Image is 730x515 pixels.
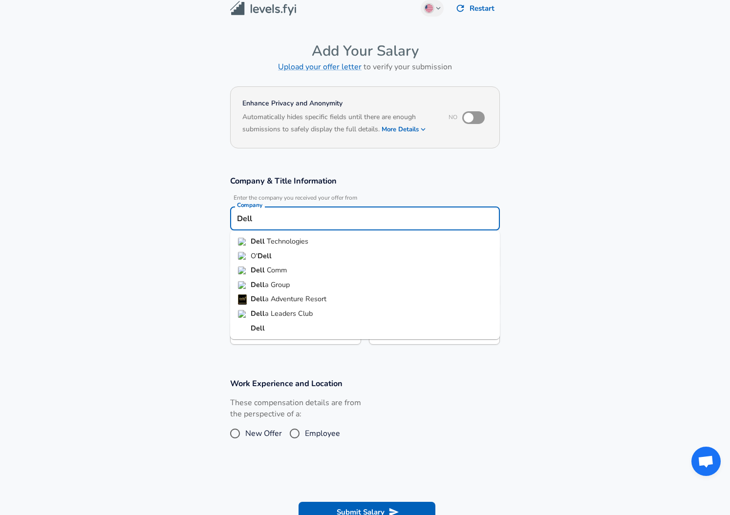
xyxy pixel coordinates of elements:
img: dellagroup.in [238,281,247,289]
span: O' [251,251,258,261]
span: No [449,113,457,121]
h4: Enhance Privacy and Anonymity [242,99,435,108]
span: New Offer [245,428,282,439]
input: Google [235,211,495,226]
strong: Dell [251,323,265,333]
div: Open chat [691,447,721,476]
label: These compensation details are from the perspective of a: [230,397,361,420]
strong: Dell [251,236,267,246]
img: English (US) [425,4,433,12]
strong: Dell [258,251,272,261]
strong: Dell [251,309,265,318]
span: a Leaders Club [265,309,313,318]
span: Enter the company you received your offer from [230,194,500,202]
h3: Work Experience and Location [230,378,500,389]
img: Levels.fyi [230,1,296,16]
img: dell.com [238,238,247,246]
span: Comm [267,265,287,275]
img: odellcorp.com [238,252,247,260]
strong: Dell [251,280,265,289]
label: Company [237,202,262,208]
img: dellaleaders.com [238,310,247,318]
img: dell-comm.com [238,267,247,274]
strong: Dell [251,265,267,275]
button: More Details [382,123,427,136]
h6: to verify your submission [230,60,500,74]
h4: Add Your Salary [230,42,500,60]
h3: Company & Title Information [230,175,500,186]
span: a Adventure Resort [265,294,326,304]
span: Employee [305,428,340,439]
a: Upload your offer letter [278,62,362,72]
img: IcR0fm9.png [238,294,247,305]
strong: Dell [251,294,265,304]
span: Technologies [267,236,308,246]
h6: Automatically hides specific fields until there are enough submissions to safely display the full... [242,112,435,136]
span: a Group [265,280,290,289]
